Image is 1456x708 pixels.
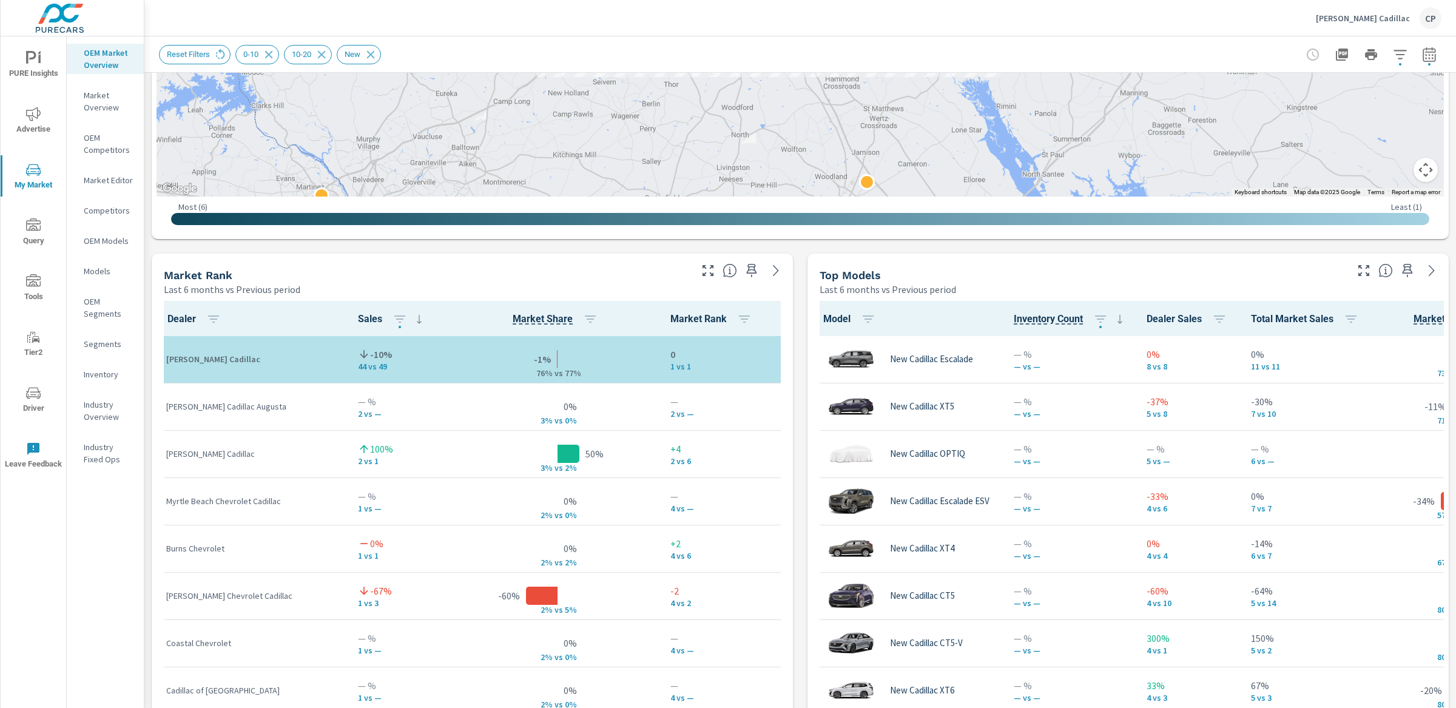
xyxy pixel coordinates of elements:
[1398,261,1417,280] span: Save this to your personalized report
[1251,551,1363,561] p: 6 vs 7
[1413,494,1435,508] p: -34%
[559,557,588,568] p: s 2%
[890,590,955,601] p: New Cadillac CT5
[166,590,339,602] p: [PERSON_NAME] Chevrolet Cadillac
[84,295,134,320] p: OEM Segments
[1378,263,1393,278] span: Find the biggest opportunities within your model lineup nationwide. [Source: Market registration ...
[358,409,445,419] p: 2 vs —
[358,551,445,561] p: 1 vs 1
[4,442,62,471] span: Leave Feedback
[1147,631,1232,646] p: 300%
[166,400,339,413] p: [PERSON_NAME] Cadillac Augusta
[670,646,778,655] p: 4 vs —
[1147,536,1232,551] p: 0%
[1147,456,1232,466] p: 5 vs —
[4,218,62,248] span: Query
[527,462,559,473] p: 3% v
[235,45,279,64] div: 0-10
[1251,504,1363,513] p: 7 vs 7
[1251,646,1363,655] p: 5 vs 2
[890,401,954,412] p: New Cadillac XT5
[1147,347,1232,362] p: 0%
[1147,362,1232,371] p: 8 vs 8
[1251,489,1363,504] p: 0%
[513,312,602,326] span: Market Share
[670,551,778,561] p: 4 vs 6
[1147,504,1232,513] p: 4 vs 6
[358,693,445,703] p: 1 vs —
[513,312,573,326] span: Dealer Sales / Total Market Sales. [Market = within dealer PMA (or 60 miles if no PMA is defined)...
[559,604,588,615] p: s 5%
[1014,678,1127,693] p: — %
[1330,42,1354,67] button: "Export Report to PDF"
[670,394,778,409] p: —
[358,598,445,608] p: 1 vs 3
[564,494,577,508] p: 0%
[358,394,445,409] p: — %
[370,536,383,551] p: 0%
[236,50,266,59] span: 0-10
[160,50,217,59] span: Reset Filters
[166,637,339,649] p: Coastal Chevrolet
[370,584,392,598] p: -67%
[559,415,588,426] p: s 0%
[1147,489,1232,504] p: -33%
[67,86,144,116] div: Market Overview
[827,625,875,661] img: glamour
[358,504,445,513] p: 1 vs —
[358,646,445,655] p: 1 vs —
[527,652,559,662] p: 2% v
[1420,683,1442,698] p: -20%
[358,456,445,466] p: 2 vs 1
[1014,536,1127,551] p: — %
[1251,394,1363,409] p: -30%
[1014,442,1127,456] p: — %
[527,510,559,521] p: 2% v
[1147,551,1232,561] p: 4 vs 4
[84,47,134,71] p: OEM Market Overview
[527,415,559,426] p: 3% v
[1251,409,1363,419] p: 7 vs 10
[1251,312,1363,326] span: Total Market Sales
[820,282,956,297] p: Last 6 months vs Previous period
[1251,442,1363,456] p: — %
[670,347,778,362] p: 0
[1014,551,1127,561] p: — vs —
[67,44,144,74] div: OEM Market Overview
[1147,584,1232,598] p: -60%
[1014,504,1127,513] p: — vs —
[358,678,445,693] p: — %
[1392,189,1440,195] a: Report a map error
[67,171,144,189] div: Market Editor
[670,489,778,504] p: —
[534,352,551,366] p: -1%
[166,684,339,696] p: Cadillac of [GEOGRAPHIC_DATA]
[890,354,973,365] p: New Cadillac Escalade
[84,441,134,465] p: Industry Fixed Ops
[67,396,144,426] div: Industry Overview
[84,235,134,247] p: OEM Models
[84,265,134,277] p: Models
[1147,409,1232,419] p: 5 vs 8
[358,362,445,371] p: 44 vs 49
[67,232,144,250] div: OEM Models
[827,388,875,425] img: glamour
[370,442,393,456] p: 100%
[1147,598,1232,608] p: 4 vs 10
[1014,598,1127,608] p: — vs —
[358,489,445,504] p: — %
[1147,693,1232,703] p: 4 vs 3
[67,365,144,383] div: Inventory
[67,201,144,220] div: Competitors
[827,436,875,472] img: glamour
[827,483,875,519] img: glamour
[166,495,339,507] p: Myrtle Beach Chevrolet Cadillac
[1294,189,1360,195] span: Map data ©2025 Google
[84,89,134,113] p: Market Overview
[670,536,778,551] p: +2
[67,292,144,323] div: OEM Segments
[84,399,134,423] p: Industry Overview
[827,530,875,567] img: glamour
[670,693,778,703] p: 4 vs —
[1414,158,1438,182] button: Map camera controls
